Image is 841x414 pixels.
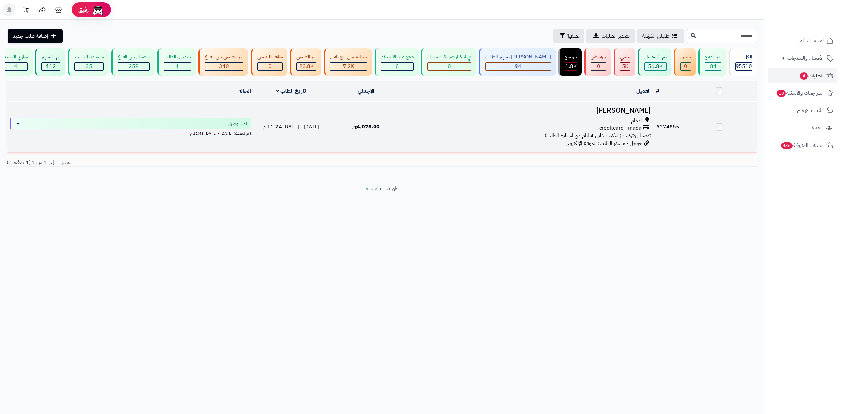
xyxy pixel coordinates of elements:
a: طلبات الإرجاع [768,103,837,118]
span: 7.2K [343,62,354,70]
span: 4 [14,62,17,70]
span: العملاء [810,123,823,132]
a: المراجعات والأسئلة10 [768,85,837,101]
span: 1 [176,62,179,70]
a: تم الشحن من الفرع 340 [197,48,250,76]
div: 0 [681,63,691,70]
a: العملاء [768,120,837,136]
span: 4 [800,72,808,80]
span: رفيق [78,6,89,14]
div: في انتظار صورة التحويل [427,53,471,61]
span: الدمام [631,117,644,125]
div: تم التجهيز [41,53,60,61]
a: تم الشحن مع ناقل 7.2K [323,48,373,76]
a: الحالة [239,87,251,95]
div: تم الشحن [296,53,316,61]
a: تم الدفع 84 [697,48,728,76]
div: اخر تحديث: [DATE] - [DATE] 12:46 م [10,129,251,136]
span: 436 [781,142,793,149]
span: 94 [515,62,521,70]
a: دفع عند الاستلام 0 [373,48,420,76]
div: 259 [118,63,149,70]
span: المراجعات والأسئلة [776,88,824,98]
div: 0 [591,63,606,70]
span: creditcard - mada [599,125,642,132]
span: 259 [129,62,139,70]
span: الأقسام والمنتجات [787,54,824,63]
span: تصفية [567,32,579,40]
div: 112 [42,63,60,70]
span: 1.8K [565,62,577,70]
div: تم التوصيل [644,53,667,61]
div: معلق [680,53,691,61]
span: 112 [46,62,56,70]
span: إضافة طلب جديد [13,32,48,40]
div: الكل [735,53,752,61]
div: 4985 [620,63,630,70]
span: طلبات الإرجاع [797,106,824,115]
a: متجرة [366,185,377,193]
a: مرتجع 1.8K [557,48,583,76]
a: الإجمالي [358,87,374,95]
a: طلباتي المُوكلة [637,29,684,43]
div: تعديل بالطلب [164,53,191,61]
a: تعديل بالطلب 1 [156,48,197,76]
a: تاريخ الطلب [276,87,306,95]
div: 56753 [645,63,666,70]
h3: [PERSON_NAME] [406,107,650,114]
a: # [656,87,659,95]
span: 0 [684,62,687,70]
div: 84 [705,63,721,70]
div: خرجت للتسليم [74,53,104,61]
a: تم الشحن 23.8K [289,48,323,76]
a: العميل [636,87,651,95]
span: تم التوصيل [228,120,247,127]
span: لوحة التحكم [799,36,824,45]
div: 94 [486,63,551,70]
span: 95510 [736,62,752,70]
div: تم الدفع [705,53,721,61]
div: 0 [381,63,413,70]
a: [PERSON_NAME] تجهيز الطلب 94 [478,48,557,76]
a: مرفوض 0 [583,48,612,76]
div: جاري التنفيذ [4,53,28,61]
div: 1815 [565,63,577,70]
span: 56.8K [648,62,663,70]
a: جاهز للشحن 0 [250,48,289,76]
span: 4,078.00 [352,123,380,131]
div: تم الشحن مع ناقل [330,53,367,61]
div: مرتجع [565,53,577,61]
span: 84 [710,62,716,70]
span: 35 [86,62,92,70]
span: الطلبات [799,71,824,80]
div: عرض 1 إلى 1 من 1 (1 صفحات) [2,159,382,166]
span: 23.8K [299,62,314,70]
div: 7223 [330,63,367,70]
span: 5K [622,62,628,70]
span: السلات المتروكة [780,141,824,150]
div: [PERSON_NAME] تجهيز الطلب [485,53,551,61]
a: خرجت للتسليم 35 [67,48,110,76]
span: 0 [268,62,272,70]
span: جوجل - مصدر الطلب: الموقع الإلكتروني [566,139,642,147]
div: 0 [428,63,471,70]
button: تصفية [553,29,584,43]
span: 0 [597,62,600,70]
div: توصيل من الفرع [118,53,150,61]
div: 340 [205,63,243,70]
span: تصدير الطلبات [602,32,630,40]
div: تم الشحن من الفرع [205,53,243,61]
span: 10 [777,90,786,97]
a: تم التجهيز 112 [34,48,67,76]
a: توصيل من الفرع 259 [110,48,156,76]
span: 0 [448,62,451,70]
img: logo-2.png [796,16,835,30]
div: 4 [4,63,27,70]
a: لوحة التحكم [768,33,837,49]
a: تحديثات المنصة [17,3,34,18]
div: دفع عند الاستلام [381,53,414,61]
div: 35 [75,63,103,70]
a: في انتظار صورة التحويل 0 [420,48,478,76]
span: [DATE] - [DATE] 11:24 م [263,123,319,131]
a: السلات المتروكة436 [768,137,837,153]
